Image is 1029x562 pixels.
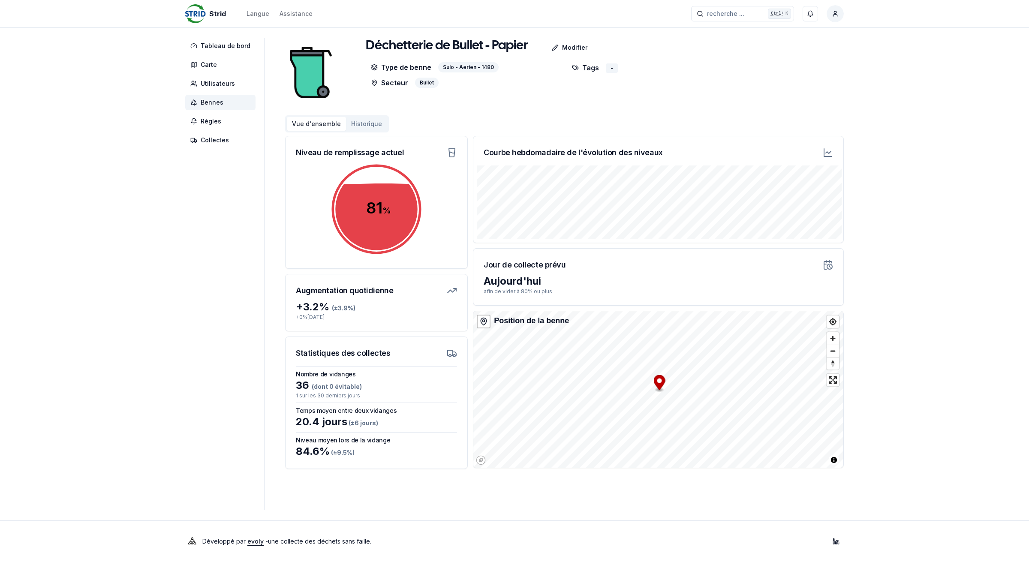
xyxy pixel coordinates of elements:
[296,370,457,379] h3: Nombre de vidanges
[296,415,457,429] div: 20.4 jours
[201,60,217,69] span: Carte
[484,288,833,295] p: afin de vider à 80% ou plus
[209,9,226,19] span: Strid
[346,117,387,131] button: Historique
[185,9,229,19] a: Strid
[247,9,269,18] div: Langue
[484,259,566,271] h3: Jour de collecte prévu
[562,43,587,52] p: Modifier
[296,347,390,359] h3: Statistiques des collectes
[296,406,457,415] h3: Temps moyen entre deux vidanges
[285,38,337,107] img: bin Image
[296,436,457,445] h3: Niveau moyen lors de la vidange
[185,38,259,54] a: Tableau de bord
[247,9,269,19] button: Langue
[330,449,355,456] span: (± 9.5 %)
[332,304,355,312] span: (± 3.9 %)
[606,63,618,73] div: -
[296,445,457,458] div: 84.6 %
[185,535,199,548] img: Evoly Logo
[494,315,569,327] div: Position de la benne
[371,78,408,88] p: Secteur
[827,374,839,386] button: Enter fullscreen
[201,42,250,50] span: Tableau de bord
[296,379,457,392] div: 36
[654,375,665,393] div: Map marker
[201,117,221,126] span: Règles
[185,76,259,91] a: Utilisateurs
[371,62,431,72] p: Type de benne
[572,62,599,73] p: Tags
[185,95,259,110] a: Bennes
[185,132,259,148] a: Collectes
[347,419,378,427] span: (± 6 jours )
[827,332,839,345] button: Zoom in
[247,538,264,545] a: evoly
[415,78,439,88] div: Bullet
[827,357,839,370] button: Reset bearing to north
[296,314,457,321] p: + 0 % [DATE]
[484,274,833,288] div: Aujourd'hui
[287,117,346,131] button: Vue d'ensemble
[829,455,839,465] button: Toggle attribution
[201,79,235,88] span: Utilisateurs
[484,147,662,159] h3: Courbe hebdomadaire de l'évolution des niveaux
[707,9,744,18] span: recherche ...
[185,3,206,24] img: Strid Logo
[366,38,528,54] h1: Déchetterie de Bullet - Papier
[476,455,486,465] a: Mapbox logo
[827,345,839,357] button: Zoom out
[438,62,499,72] div: Sulo - Aerien - 1480
[280,9,313,19] a: Assistance
[296,392,457,399] p: 1 sur les 30 derniers jours
[296,285,393,297] h3: Augmentation quotidienne
[691,6,794,21] button: recherche ...Ctrl+K
[296,147,404,159] h3: Niveau de remplissage actuel
[185,57,259,72] a: Carte
[202,535,371,547] p: Développé par - une collecte des déchets sans faille .
[827,316,839,328] button: Find my location
[309,383,362,390] span: (dont 0 évitable)
[296,300,457,314] div: + 3.2 %
[473,311,845,468] canvas: Map
[185,114,259,129] a: Règles
[201,98,223,107] span: Bennes
[528,39,594,56] a: Modifier
[201,136,229,144] span: Collectes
